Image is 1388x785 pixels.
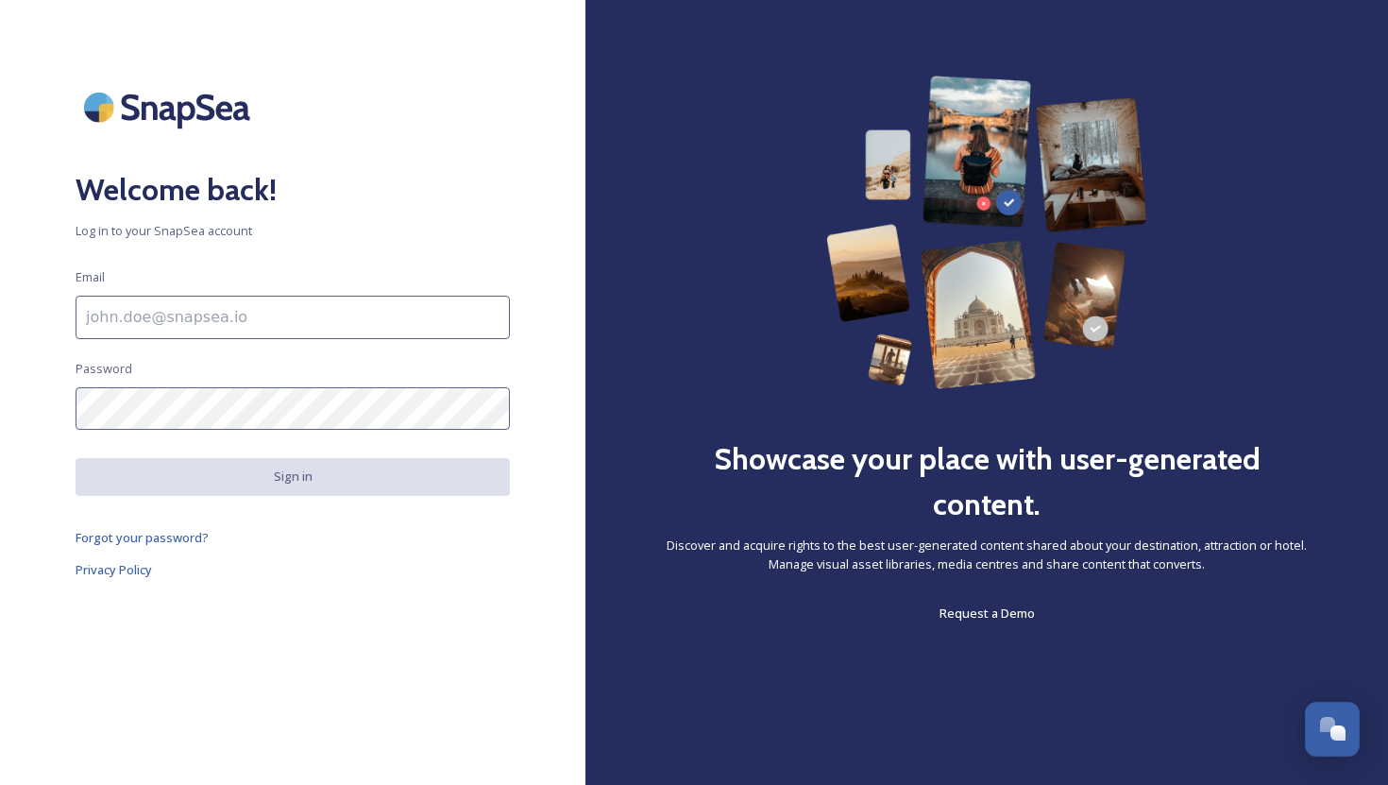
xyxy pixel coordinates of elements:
span: Email [76,268,105,286]
button: Sign in [76,458,510,495]
button: Open Chat [1305,702,1360,757]
h2: Showcase your place with user-generated content. [661,436,1312,527]
span: Privacy Policy [76,561,152,578]
img: 63b42ca75bacad526042e722_Group%20154-p-800.png [826,76,1146,389]
a: Request a Demo [939,602,1035,624]
input: john.doe@snapsea.io [76,296,510,339]
a: Forgot your password? [76,526,510,549]
h2: Welcome back! [76,167,510,213]
img: SnapSea Logo [76,76,264,139]
span: Request a Demo [939,605,1035,622]
a: Privacy Policy [76,558,510,581]
span: Password [76,360,132,378]
span: Log in to your SnapSea account [76,222,510,240]
span: Discover and acquire rights to the best user-generated content shared about your destination, att... [661,537,1312,572]
span: Forgot your password? [76,529,209,546]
